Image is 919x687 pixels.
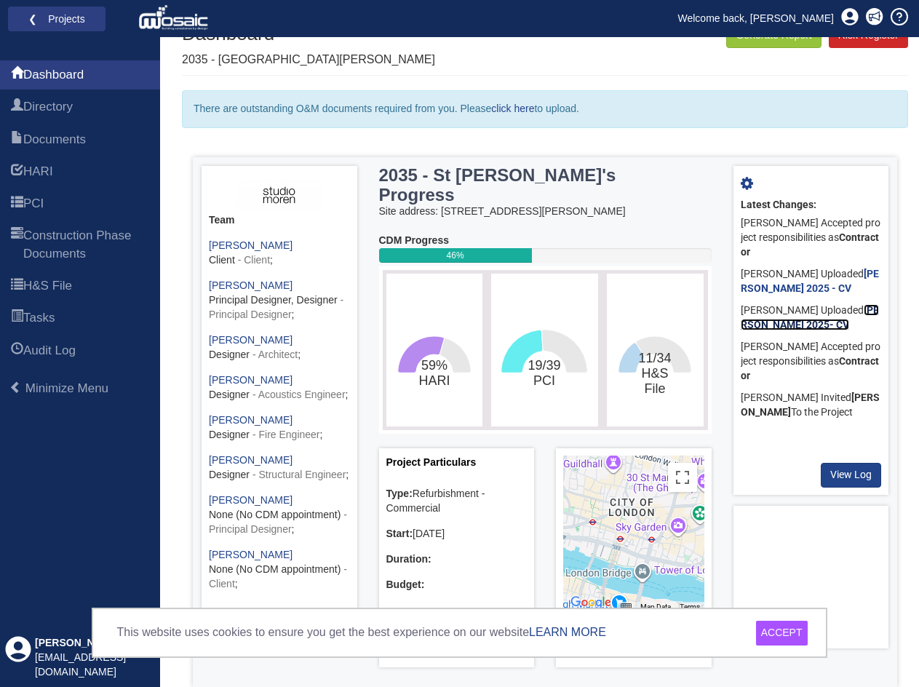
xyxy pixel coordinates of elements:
a: [PERSON_NAME] 2025- CV [741,304,879,330]
span: - Client [238,254,270,266]
span: Dashboard [11,67,23,84]
svg: 59%​HARI [390,277,479,423]
span: - Client [209,563,347,589]
span: - Principal Designer [209,509,347,535]
div: ; [209,453,350,483]
div: Team [209,213,350,228]
img: logo_white.png [138,4,212,33]
a: [PERSON_NAME] [209,494,293,506]
span: Tasks [11,310,23,327]
span: HARI [23,163,53,180]
a: View Log [821,463,881,488]
div: [DATE] [386,527,528,541]
div: Site address: [STREET_ADDRESS][PERSON_NAME] [379,204,712,219]
a: [PERSON_NAME] [209,414,293,426]
text: 11/34 [639,351,672,396]
span: Documents [23,131,86,148]
b: Duration: [386,553,431,565]
span: H&S File [23,277,72,295]
a: [PERSON_NAME] [209,549,293,560]
a: [PERSON_NAME] [209,334,293,346]
text: 59% [418,358,450,388]
span: Minimize Menu [25,381,108,395]
a: Welcome back, [PERSON_NAME] [667,7,845,29]
a: ❮ Projects [17,9,96,28]
div: Project Location [556,448,712,667]
text: 19/39 [528,358,561,388]
b: Start: [386,528,413,539]
div: ACCEPT [756,621,808,646]
b: Budget: [386,579,425,590]
span: None (No CDM appointment) [209,509,341,520]
a: Terms (opens in new tab) [680,603,700,611]
div: [EMAIL_ADDRESS][DOMAIN_NAME] [35,651,144,680]
span: Designer [209,349,250,360]
button: Map Data [640,602,671,612]
span: None (No CDM appointment) [209,563,341,575]
span: Designer [209,389,250,400]
button: Toggle fullscreen view [668,463,697,492]
div: [PERSON_NAME] Uploaded [741,263,882,300]
a: Open this area in Google Maps (opens a new window) [567,593,615,612]
div: CDM Progress [379,234,712,248]
b: [PERSON_NAME] [741,392,880,418]
a: Project Particulars [386,456,477,468]
div: ; [209,239,350,268]
span: HARI [11,164,23,181]
div: ; [209,413,350,442]
span: PCI [11,196,23,213]
a: [PERSON_NAME] [209,279,293,291]
div: ; [209,603,350,632]
tspan: PCI [533,373,555,388]
div: [PERSON_NAME] Accepted project responsibilities as [741,336,882,387]
div: [PERSON_NAME] Invited To the Project [741,387,882,424]
span: Designer [209,429,250,440]
h1: Dashboard [182,23,435,44]
tspan: H&S File [642,366,669,396]
span: Directory [11,99,23,116]
span: Documents [11,132,23,149]
div: ; [209,548,350,592]
a: [PERSON_NAME] [209,374,293,386]
div: Profile [5,636,31,680]
b: Type: [386,488,413,499]
div: There are outstanding O&M documents required from you. Please to upload. [182,90,908,128]
a: [PERSON_NAME] [209,239,293,251]
span: Designer [209,469,250,480]
span: - Structural Engineer [252,469,346,480]
span: Audit Log [23,342,76,360]
svg: 11/34​H&S​File [610,277,699,423]
a: LEARN MORE [529,626,606,638]
span: Tasks [23,309,55,327]
span: H&S File [11,278,23,295]
a: [PERSON_NAME] [209,454,293,466]
b: Contractor [741,355,879,381]
div: [PERSON_NAME] Accepted project responsibilities as [741,213,882,263]
div: ; [209,279,350,322]
span: - Acoustics Engineer [252,389,346,400]
span: Audit Log [11,343,23,360]
a: click here [491,103,534,114]
div: Latest Changes: [741,198,882,213]
div: ; [209,333,350,362]
span: Dashboard [23,66,84,84]
span: Construction Phase Documents [23,227,149,263]
div: [PERSON_NAME] Uploaded [741,300,882,336]
span: - Fire Engineer [252,429,320,440]
span: PCI [23,195,44,213]
img: ASH3fIiKEy5lAAAAAElFTkSuQmCC [236,180,322,210]
div: Refurbishment - Commercial [386,487,528,516]
p: This website uses cookies to ensure you get the best experience on our website [116,624,605,641]
h3: 2035 - St [PERSON_NAME]'s Progress [379,166,653,204]
img: Google [567,593,615,612]
svg: 19/39​PCI [495,277,594,423]
button: Keyboard shortcuts [621,602,631,612]
b: Contractor [741,231,879,258]
span: Client [209,254,235,266]
iframe: Chat [857,622,908,676]
div: 46% [379,248,532,263]
a: [PERSON_NAME] 2025 - CV [741,268,879,294]
span: Directory [23,98,73,116]
p: 2035 - [GEOGRAPHIC_DATA][PERSON_NAME] [182,52,435,68]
